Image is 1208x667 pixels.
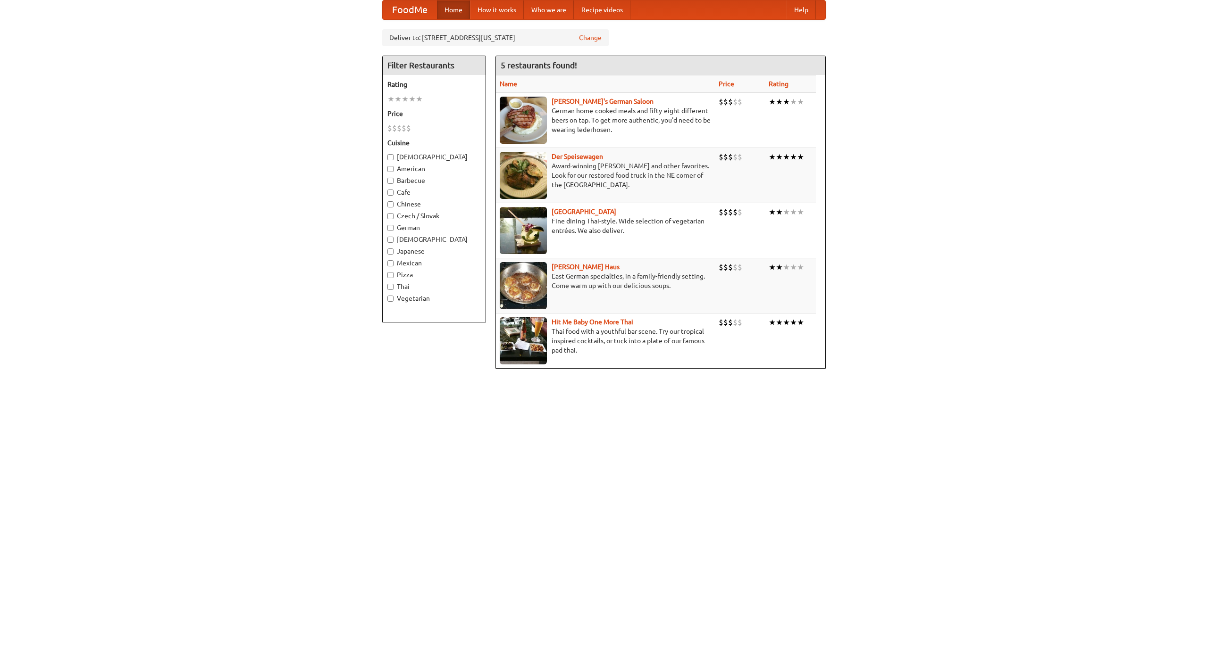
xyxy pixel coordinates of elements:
li: ★ [769,97,776,107]
b: [PERSON_NAME] Haus [552,263,620,271]
li: ★ [776,207,783,217]
input: German [387,225,394,231]
li: $ [728,207,733,217]
li: $ [733,317,738,328]
li: ★ [790,97,797,107]
li: ★ [402,94,409,104]
li: $ [719,317,723,328]
a: [PERSON_NAME]'s German Saloon [552,98,654,105]
a: [GEOGRAPHIC_DATA] [552,208,616,215]
input: Czech / Slovak [387,213,394,219]
li: $ [738,262,742,272]
label: [DEMOGRAPHIC_DATA] [387,152,481,162]
li: $ [387,123,392,133]
input: Barbecue [387,178,394,184]
li: $ [719,207,723,217]
li: ★ [797,262,804,272]
li: $ [728,317,733,328]
h5: Cuisine [387,138,481,148]
li: $ [723,97,728,107]
input: Japanese [387,248,394,255]
a: Change [579,33,602,42]
input: Cafe [387,189,394,196]
input: American [387,166,394,172]
li: ★ [783,317,790,328]
input: Pizza [387,272,394,278]
li: ★ [790,317,797,328]
h4: Filter Restaurants [383,56,486,75]
label: German [387,223,481,232]
a: FoodMe [383,0,437,19]
li: ★ [769,262,776,272]
label: Japanese [387,247,481,256]
input: Vegetarian [387,296,394,302]
ng-pluralize: 5 restaurants found! [501,61,577,70]
a: Who we are [524,0,574,19]
li: $ [392,123,397,133]
li: $ [733,207,738,217]
li: ★ [394,94,402,104]
li: ★ [769,317,776,328]
li: $ [738,317,742,328]
li: ★ [790,152,797,162]
li: ★ [783,262,790,272]
p: East German specialties, in a family-friendly setting. Come warm up with our delicious soups. [500,272,711,290]
li: $ [406,123,411,133]
li: ★ [783,97,790,107]
li: $ [719,262,723,272]
label: Czech / Slovak [387,211,481,221]
a: Name [500,80,517,88]
a: Price [719,80,734,88]
label: Pizza [387,270,481,280]
li: ★ [783,152,790,162]
img: esthers.jpg [500,97,547,144]
li: $ [397,123,402,133]
li: $ [728,97,733,107]
li: ★ [416,94,423,104]
li: ★ [797,317,804,328]
li: $ [728,152,733,162]
li: ★ [790,207,797,217]
input: Chinese [387,201,394,207]
li: $ [719,97,723,107]
h5: Rating [387,80,481,89]
li: ★ [409,94,416,104]
p: Thai food with a youthful bar scene. Try our tropical inspired cocktails, or tuck into a plate of... [500,327,711,355]
label: Chinese [387,199,481,209]
li: ★ [776,262,783,272]
h5: Price [387,109,481,118]
li: $ [723,207,728,217]
label: American [387,164,481,173]
li: ★ [776,152,783,162]
li: $ [723,152,728,162]
a: Recipe videos [574,0,630,19]
input: [DEMOGRAPHIC_DATA] [387,237,394,243]
a: Der Speisewagen [552,153,603,160]
label: Mexican [387,258,481,268]
a: Hit Me Baby One More Thai [552,318,633,326]
input: Thai [387,284,394,290]
label: Barbecue [387,176,481,185]
li: $ [738,97,742,107]
li: ★ [797,207,804,217]
label: Vegetarian [387,294,481,303]
input: [DEMOGRAPHIC_DATA] [387,154,394,160]
img: babythai.jpg [500,317,547,364]
img: speisewagen.jpg [500,152,547,199]
li: $ [738,207,742,217]
li: $ [733,152,738,162]
a: Home [437,0,470,19]
img: kohlhaus.jpg [500,262,547,309]
a: How it works [470,0,524,19]
a: Rating [769,80,789,88]
li: ★ [769,207,776,217]
li: ★ [790,262,797,272]
label: Cafe [387,188,481,197]
img: satay.jpg [500,207,547,254]
p: German home-cooked meals and fifty-eight different beers on tap. To get more authentic, you'd nee... [500,106,711,134]
label: Thai [387,282,481,291]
